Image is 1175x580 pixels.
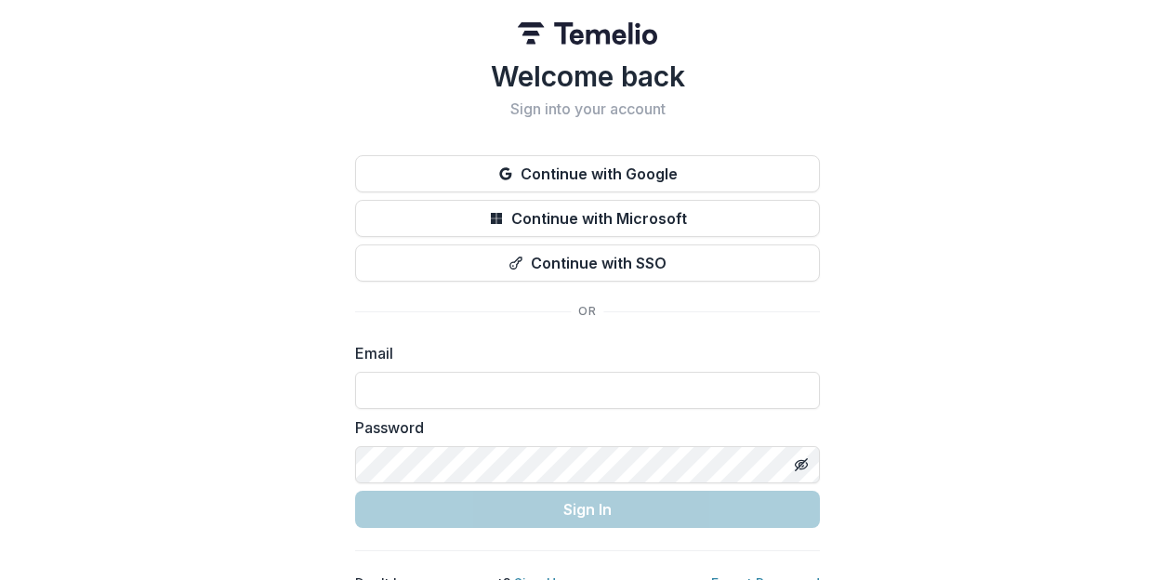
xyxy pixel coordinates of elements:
[786,450,816,480] button: Toggle password visibility
[355,342,809,364] label: Email
[355,491,820,528] button: Sign In
[355,100,820,118] h2: Sign into your account
[355,244,820,282] button: Continue with SSO
[355,200,820,237] button: Continue with Microsoft
[355,59,820,93] h1: Welcome back
[518,22,657,45] img: Temelio
[355,155,820,192] button: Continue with Google
[355,416,809,439] label: Password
